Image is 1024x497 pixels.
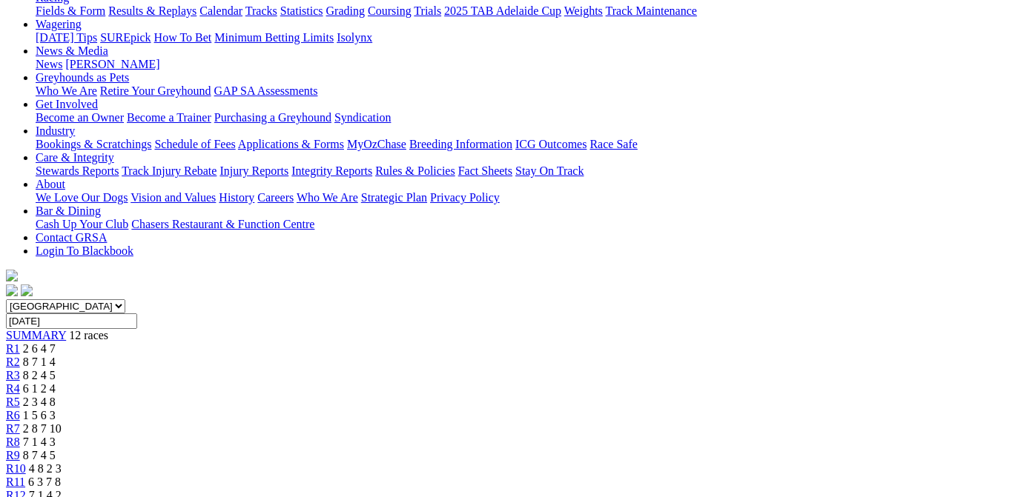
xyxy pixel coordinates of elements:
[199,4,242,17] a: Calendar
[36,71,129,84] a: Greyhounds as Pets
[36,138,151,150] a: Bookings & Scratchings
[564,4,603,17] a: Weights
[214,111,331,124] a: Purchasing a Greyhound
[65,58,159,70] a: [PERSON_NAME]
[36,58,1018,71] div: News & Media
[515,164,584,177] a: Stay On Track
[6,270,18,281] img: logo-grsa-white.png
[23,369,56,381] span: 8 2 4 5
[6,369,20,381] a: R3
[36,231,107,244] a: Contact GRSA
[6,436,20,448] a: R8
[6,342,20,355] a: R1
[28,476,61,488] span: 6 3 7 8
[127,111,211,124] a: Become a Trainer
[414,4,441,17] a: Trials
[36,84,1018,98] div: Greyhounds as Pets
[36,4,105,17] a: Fields & Form
[6,382,20,395] a: R4
[409,138,512,150] a: Breeding Information
[23,409,56,421] span: 1 5 6 3
[219,191,254,204] a: History
[238,138,344,150] a: Applications & Forms
[368,4,412,17] a: Coursing
[430,191,500,204] a: Privacy Policy
[36,58,62,70] a: News
[154,138,235,150] a: Schedule of Fees
[36,151,114,164] a: Care & Integrity
[36,44,108,57] a: News & Media
[36,111,124,124] a: Become an Owner
[21,284,33,296] img: twitter.svg
[23,422,62,435] span: 2 8 7 10
[6,396,20,408] a: R5
[29,462,62,475] span: 4 8 2 3
[36,138,1018,151] div: Industry
[131,218,314,230] a: Chasers Restaurant & Function Centre
[108,4,196,17] a: Results & Replays
[6,476,25,488] a: R11
[297,191,358,204] a: Who We Are
[36,218,128,230] a: Cash Up Your Club
[36,191,1018,204] div: About
[6,313,137,329] input: Select date
[6,462,26,475] a: R10
[154,31,212,44] a: How To Bet
[36,31,1018,44] div: Wagering
[515,138,587,150] a: ICG Outcomes
[36,124,75,137] a: Industry
[23,342,56,355] span: 2 6 4 7
[606,4,697,17] a: Track Maintenance
[36,178,65,190] a: About
[36,18,82,30] a: Wagering
[375,164,455,177] a: Rules & Policies
[36,111,1018,124] div: Get Involved
[326,4,365,17] a: Grading
[219,164,288,177] a: Injury Reports
[337,31,372,44] a: Isolynx
[6,356,20,368] a: R2
[100,84,211,97] a: Retire Your Greyhound
[36,164,119,177] a: Stewards Reports
[6,422,20,435] a: R7
[69,329,108,341] span: 12 races
[6,449,20,461] a: R9
[6,284,18,296] img: facebook.svg
[122,164,217,177] a: Track Injury Rebate
[36,164,1018,178] div: Care & Integrity
[36,31,97,44] a: [DATE] Tips
[36,191,128,204] a: We Love Our Dogs
[23,436,56,448] span: 7 1 4 3
[444,4,561,17] a: 2025 TAB Adelaide Cup
[6,409,20,421] a: R6
[334,111,391,124] a: Syndication
[36,244,133,257] a: Login To Blackbook
[23,396,56,408] span: 2 3 4 8
[23,382,56,395] span: 6 1 2 4
[589,138,637,150] a: Race Safe
[280,4,323,17] a: Statistics
[36,204,101,217] a: Bar & Dining
[23,449,56,461] span: 8 7 4 5
[36,4,1018,18] div: Racing
[214,84,318,97] a: GAP SA Assessments
[458,164,512,177] a: Fact Sheets
[245,4,277,17] a: Tracks
[291,164,372,177] a: Integrity Reports
[361,191,427,204] a: Strategic Plan
[36,98,98,110] a: Get Involved
[36,84,97,97] a: Who We Are
[131,191,216,204] a: Vision and Values
[6,329,66,341] span: SUMMARY
[214,31,334,44] a: Minimum Betting Limits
